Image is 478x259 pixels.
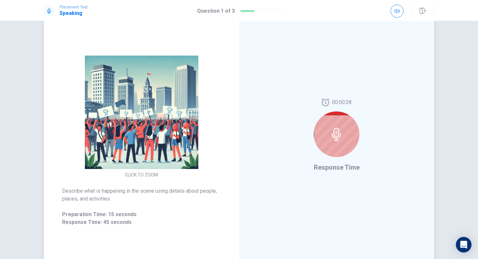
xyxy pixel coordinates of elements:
h1: Speaking [60,9,88,17]
span: Response Time: 45 seconds [62,218,221,226]
span: Describe what is happening in the scene using details about people, places, and activities. [62,187,221,203]
button: CLICK TO ZOOM [122,170,161,179]
span: Placement Test [60,5,88,9]
h1: Question 1 of 3 [197,7,235,15]
img: [object Object] [79,56,204,169]
span: Response Time [314,163,360,171]
span: Preparation Time: 15 seconds [62,211,221,218]
span: 00:00:28 [332,98,352,106]
div: Open Intercom Messenger [456,237,471,253]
